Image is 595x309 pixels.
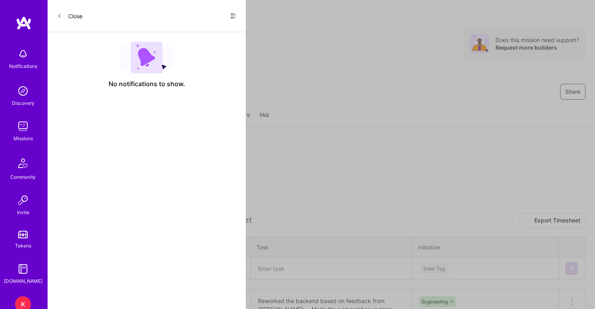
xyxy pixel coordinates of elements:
[15,241,31,250] div: Tokens
[15,46,31,62] img: bell
[13,154,33,173] img: Community
[18,231,28,238] img: tokens
[15,261,31,277] img: guide book
[15,83,31,99] img: discovery
[16,16,32,30] img: logo
[12,99,34,107] div: Discovery
[15,192,31,208] img: Invite
[121,42,173,73] img: empty
[13,134,33,143] div: Missions
[17,208,29,216] div: Invite
[9,62,37,70] div: Notifications
[57,10,82,22] button: Close
[10,173,36,181] div: Community
[109,80,185,88] span: No notifications to show.
[15,118,31,134] img: teamwork
[4,277,42,285] div: [DOMAIN_NAME]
